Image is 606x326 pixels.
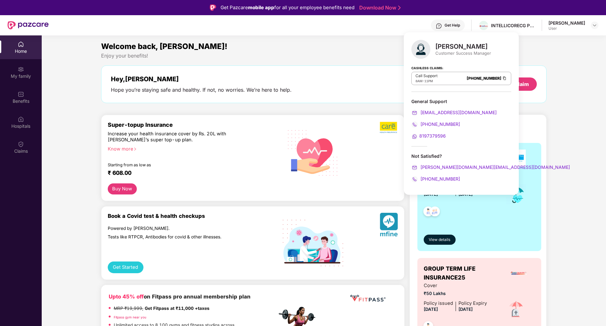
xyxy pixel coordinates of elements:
[424,79,433,83] span: 11PM
[108,121,277,128] div: Super-topup Insurance
[415,79,422,83] span: 8AM
[419,121,460,127] span: [PHONE_NUMBER]
[18,116,24,122] img: svg+xml;base64,PHN2ZyBpZD0iSG9zcGl0YWxzIiB4bWxucz0iaHR0cDovL3d3dy53My5vcmcvMjAwMC9zdmciIHdpZHRoPS...
[510,265,527,282] img: insurerLogo
[419,110,497,115] span: [EMAIL_ADDRESS][DOMAIN_NAME]
[415,73,438,78] p: Call Support
[411,176,418,182] img: svg+xml;base64,PHN2ZyB4bWxucz0iaHR0cDovL3d3dy53My5vcmcvMjAwMC9zdmciIHdpZHRoPSIyMCIgaGVpZ2h0PSIyMC...
[380,121,398,133] img: b5dec4f62d2307b9de63beb79f102df3.png
[502,76,507,81] img: Clipboard Icon
[458,300,487,307] div: Policy Expiry
[411,110,497,115] a: [EMAIL_ADDRESS][DOMAIN_NAME]
[424,282,487,289] span: Cover
[411,98,511,140] div: General Support
[467,76,501,81] a: [PHONE_NUMBER]
[108,183,137,194] button: Buy Now
[109,293,144,300] b: Upto 45% off
[108,225,250,231] div: Powered by [PERSON_NAME].
[429,237,450,243] span: View details
[359,4,399,11] a: Download Now
[411,164,418,171] img: svg+xml;base64,PHN2ZyB4bWxucz0iaHR0cDovL3d3dy53My5vcmcvMjAwMC9zdmciIHdpZHRoPSIyMCIgaGVpZ2h0PSIyMC...
[411,64,443,71] strong: Cashless Claims:
[411,176,460,181] a: [PHONE_NUMBER]
[18,91,24,97] img: svg+xml;base64,PHN2ZyBpZD0iQmVuZWZpdHMiIHhtbG5zPSJodHRwOi8vd3d3LnczLm9yZy8yMDAwL3N2ZyIgd2lkdGg9Ij...
[101,42,227,51] span: Welcome back, [PERSON_NAME]!
[18,141,24,147] img: svg+xml;base64,PHN2ZyBpZD0iQ2xhaW0iIHhtbG5zPSJodHRwOi8vd3d3LnczLm9yZy8yMDAwL3N2ZyIgd2lkdGg9IjIwIi...
[283,122,343,183] img: svg+xml;base64,PHN2ZyB4bWxucz0iaHR0cDovL3d3dy53My5vcmcvMjAwMC9zdmciIHhtbG5zOnhsaW5rPSJodHRwOi8vd3...
[108,261,143,273] button: Get Started
[411,110,418,116] img: svg+xml;base64,PHN2ZyB4bWxucz0iaHR0cDovL3d3dy53My5vcmcvMjAwMC9zdmciIHdpZHRoPSIyMCIgaGVpZ2h0PSIyMC...
[114,315,146,319] a: Fitpass gym near you
[108,213,277,219] div: Book a Covid test & health checkups
[108,131,250,143] div: Increase your health insurance cover by Rs. 20L with [PERSON_NAME]’s super top-up plan.
[108,169,271,177] div: ₹ 608.00
[411,133,446,138] a: 8197379596
[424,290,487,297] span: ₹50 Lakhs
[548,26,585,31] div: User
[114,306,143,311] del: MRP ₹19,999,
[411,121,460,127] a: [PHONE_NUMBER]
[592,23,597,28] img: svg+xml;base64,PHN2ZyBpZD0iRHJvcGRvd24tMzJ4MzIiIHhtbG5zPSJodHRwOi8vd3d3LnczLm9yZy8yMDAwL3N2ZyIgd2...
[415,78,438,83] div: -
[380,213,398,239] img: svg+xml;base64,PHN2ZyB4bWxucz0iaHR0cDovL3d3dy53My5vcmcvMjAwMC9zdmciIHhtbG5zOnhsaW5rPSJodHRwOi8vd3...
[421,205,436,220] img: svg+xml;base64,PHN2ZyB4bWxucz0iaHR0cDovL3d3dy53My5vcmcvMjAwMC9zdmciIHdpZHRoPSI0OC45NDMiIGhlaWdodD...
[111,87,292,93] div: Hope you’re staying safe and healthy. If not, no worries. We’re here to help.
[109,293,251,300] b: on Fitpass pro annual membership plan
[108,234,250,240] div: Tests like RTPCR, Antibodies for covid & other illnesses.
[458,307,473,312] span: [DATE]
[248,4,274,10] strong: mobile app
[424,264,503,282] span: GROUP TERM LIFE INSURANCE25
[349,292,387,304] img: fppp.png
[505,298,527,321] img: icon
[427,205,443,220] img: svg+xml;base64,PHN2ZyB4bWxucz0iaHR0cDovL3d3dy53My5vcmcvMjAwMC9zdmciIHdpZHRoPSI0OC45NDMiIGhlaWdodD...
[548,20,585,26] div: [PERSON_NAME]
[411,153,511,159] div: Not Satisfied?
[411,40,430,59] img: svg+xml;base64,PHN2ZyB4bWxucz0iaHR0cDovL3d3dy53My5vcmcvMjAwMC9zdmciIHhtbG5zOnhsaW5rPSJodHRwOi8vd3...
[210,4,216,11] img: Logo
[424,307,438,312] span: [DATE]
[133,147,137,151] span: right
[411,164,570,170] a: [PERSON_NAME][DOMAIN_NAME][EMAIL_ADDRESS][DOMAIN_NAME]
[111,75,292,83] div: Hey, [PERSON_NAME]
[411,133,418,140] img: svg+xml;base64,PHN2ZyB4bWxucz0iaHR0cDovL3d3dy53My5vcmcvMjAwMC9zdmciIHdpZHRoPSIyMCIgaGVpZ2h0PSIyMC...
[411,153,511,182] div: Not Satisfied?
[221,4,355,11] div: Get Pazcare for all your employee benefits need
[411,121,418,128] img: svg+xml;base64,PHN2ZyB4bWxucz0iaHR0cDovL3d3dy53My5vcmcvMjAwMC9zdmciIHdpZHRoPSIyMCIgaGVpZ2h0PSIyMC...
[101,52,547,59] div: Enjoy your benefits!
[419,176,460,181] span: [PHONE_NUMBER]
[411,98,511,104] div: General Support
[435,50,491,56] div: Customer Success Manager
[436,23,442,29] img: svg+xml;base64,PHN2ZyBpZD0iSGVscC0zMngzMiIgeG1sbnM9Imh0dHA6Ly93d3cudzMub3JnLzIwMDAvc3ZnIiB3aWR0aD...
[445,23,460,28] div: Get Help
[283,220,343,266] img: svg+xml;base64,PHN2ZyB4bWxucz0iaHR0cDovL3d3dy53My5vcmcvMjAwMC9zdmciIHdpZHRoPSIxOTIiIGhlaWdodD0iMT...
[424,300,453,307] div: Policy issued
[491,22,535,28] div: INTELLICORECG PRIVATE LIMITED
[479,25,488,27] img: WhatsApp%20Image%202024-01-25%20at%2012.57.49%20PM.jpeg
[424,235,456,245] button: View details
[108,163,250,167] div: Starting from as low as
[18,66,24,72] img: svg+xml;base64,PHN2ZyB3aWR0aD0iMjAiIGhlaWdodD0iMjAiIHZpZXdCb3g9IjAgMCAyMCAyMCIgZmlsbD0ibm9uZSIgeG...
[18,41,24,47] img: svg+xml;base64,PHN2ZyBpZD0iSG9tZSIgeG1sbnM9Imh0dHA6Ly93d3cudzMub3JnLzIwMDAvc3ZnIiB3aWR0aD0iMjAiIG...
[435,43,491,50] div: [PERSON_NAME]
[419,164,570,170] span: [PERSON_NAME][DOMAIN_NAME][EMAIL_ADDRESS][DOMAIN_NAME]
[8,21,49,29] img: New Pazcare Logo
[145,306,209,311] strong: Get Fitpass at ₹11,000 +taxes
[398,4,401,11] img: Stroke
[108,146,273,151] div: Know more
[419,133,446,138] span: 8197379596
